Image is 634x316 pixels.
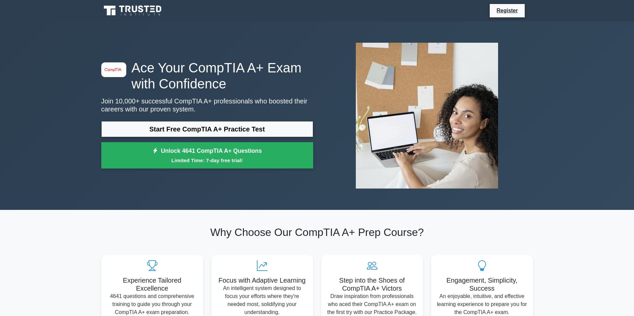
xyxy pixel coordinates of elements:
h5: Focus with Adaptive Learning [217,276,308,284]
p: Join 10,000+ successful CompTIA A+ professionals who boosted their careers with our proven system. [101,97,313,113]
h5: Experience Tailored Excellence [107,276,198,292]
h1: Ace Your CompTIA A+ Exam with Confidence [101,60,313,92]
a: Unlock 4641 CompTIA A+ QuestionsLimited Time: 7-day free trial! [101,142,313,169]
a: Start Free CompTIA A+ Practice Test [101,121,313,137]
h5: Step into the Shoes of CompTIA A+ Victors [326,276,418,292]
small: Limited Time: 7-day free trial! [110,156,305,164]
h5: Engagement, Simplicity, Success [436,276,528,292]
h2: Why Choose Our CompTIA A+ Prep Course? [101,226,533,239]
a: Register [492,6,522,15]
